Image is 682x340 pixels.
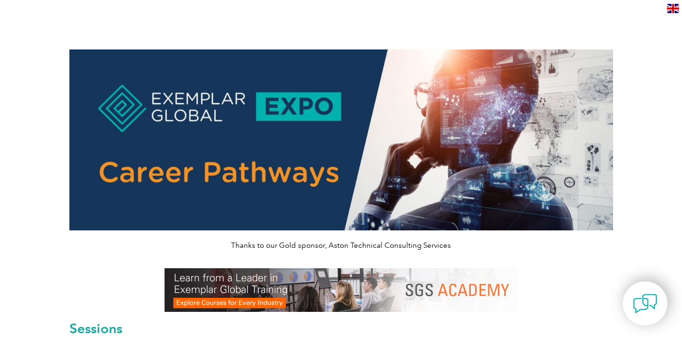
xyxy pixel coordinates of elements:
img: SGS [165,268,518,312]
h2: Sessions [69,322,613,335]
img: en [667,4,679,13]
img: contact-chat.png [633,291,657,316]
img: career pathways [69,49,613,230]
p: Thanks to our Gold sponsor, Aston Technical Consulting Services [69,240,613,251]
